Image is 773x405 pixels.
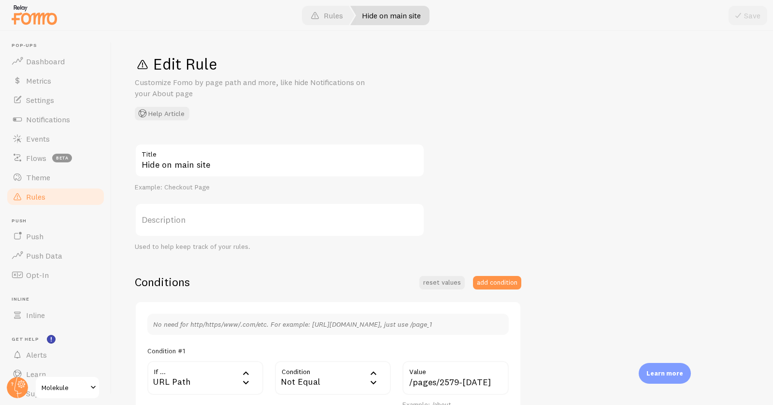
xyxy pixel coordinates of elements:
[26,369,46,379] span: Learn
[402,361,509,377] label: Value
[6,90,105,110] a: Settings
[47,335,56,344] svg: <p>Watch New Feature Tutorials!</p>
[147,361,263,395] div: URL Path
[26,251,62,260] span: Push Data
[135,107,189,120] button: Help Article
[6,345,105,364] a: Alerts
[26,173,50,182] span: Theme
[135,183,425,192] div: Example: Checkout Page
[135,77,367,99] p: Customize Fomo by page path and more, like hide Notifications on your About page
[6,71,105,90] a: Metrics
[26,310,45,320] span: Inline
[26,95,54,105] span: Settings
[12,43,105,49] span: Pop-ups
[135,144,425,160] label: Title
[35,376,100,399] a: Molekule
[275,361,391,395] div: Not Equal
[10,2,58,27] img: fomo-relay-logo-orange.svg
[42,382,87,393] span: Molekule
[26,134,50,144] span: Events
[26,350,47,360] span: Alerts
[135,203,425,237] label: Description
[6,265,105,285] a: Opt-In
[6,168,105,187] a: Theme
[12,218,105,224] span: Push
[26,270,49,280] span: Opt-In
[639,363,691,384] div: Learn more
[26,57,65,66] span: Dashboard
[6,246,105,265] a: Push Data
[6,148,105,168] a: Flows beta
[135,243,425,251] div: Used to help keep track of your rules.
[6,364,105,384] a: Learn
[26,231,43,241] span: Push
[6,187,105,206] a: Rules
[147,347,185,355] h5: Condition #1
[153,319,503,329] p: No need for http/https/www/.com/etc. For example: [URL][DOMAIN_NAME], just use /page_1
[6,52,105,71] a: Dashboard
[26,192,45,202] span: Rules
[6,129,105,148] a: Events
[419,276,465,289] button: reset values
[135,54,750,74] h1: Edit Rule
[473,276,521,289] button: add condition
[135,275,190,289] h2: Conditions
[52,154,72,162] span: beta
[26,153,46,163] span: Flows
[12,336,105,343] span: Get Help
[6,227,105,246] a: Push
[26,76,51,86] span: Metrics
[646,369,683,378] p: Learn more
[6,110,105,129] a: Notifications
[26,115,70,124] span: Notifications
[6,305,105,325] a: Inline
[12,296,105,303] span: Inline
